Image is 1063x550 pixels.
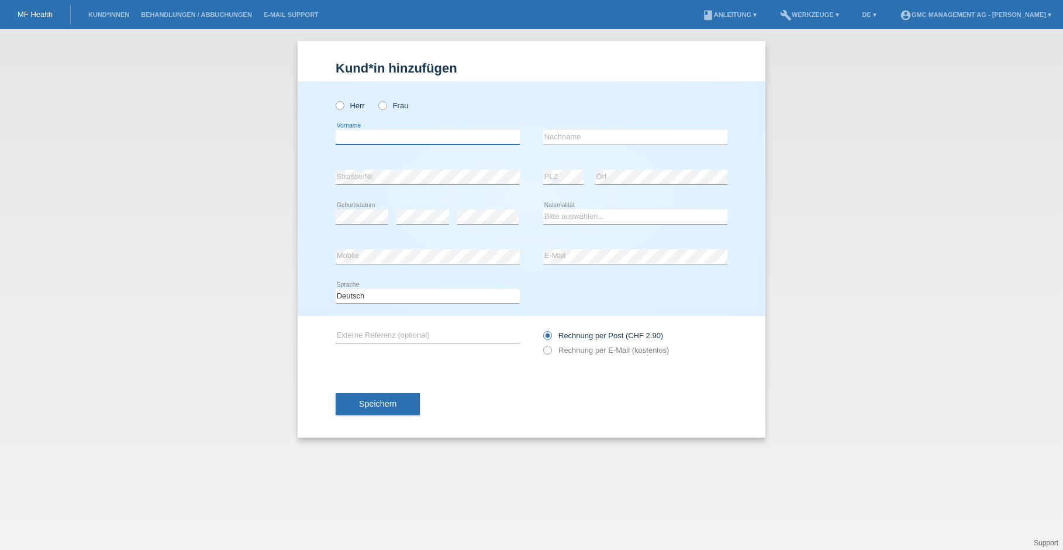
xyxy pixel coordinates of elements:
a: DE ▾ [857,11,882,18]
input: Frau [378,101,386,109]
a: MF Health [18,10,53,19]
input: Rechnung per E-Mail (kostenlos) [543,346,551,360]
a: buildWerkzeuge ▾ [774,11,845,18]
input: Rechnung per Post (CHF 2.90) [543,331,551,346]
button: Speichern [336,393,420,415]
i: build [780,9,792,21]
h1: Kund*in hinzufügen [336,61,727,75]
label: Frau [378,101,408,110]
label: Herr [336,101,365,110]
a: account_circleGMC Management AG - [PERSON_NAME] ▾ [894,11,1057,18]
span: Speichern [359,399,396,408]
a: Support [1034,539,1058,547]
i: account_circle [900,9,912,21]
a: Kund*innen [82,11,135,18]
a: Behandlungen / Abbuchungen [135,11,258,18]
input: Herr [336,101,343,109]
label: Rechnung per Post (CHF 2.90) [543,331,663,340]
a: bookAnleitung ▾ [696,11,762,18]
a: E-Mail Support [258,11,325,18]
label: Rechnung per E-Mail (kostenlos) [543,346,669,355]
i: book [702,9,714,21]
